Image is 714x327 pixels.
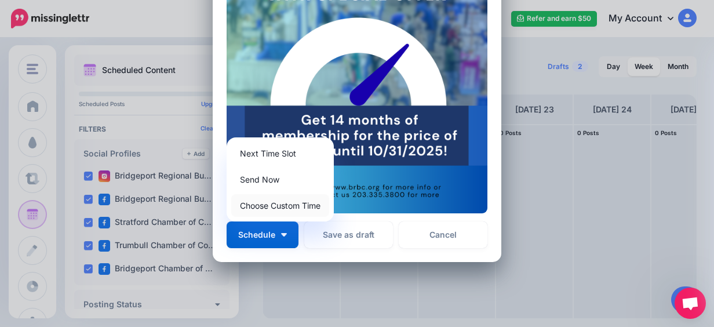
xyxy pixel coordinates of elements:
a: Choose Custom Time [231,194,329,217]
a: Next Time Slot [231,142,329,165]
button: Schedule [227,221,298,248]
a: Cancel [399,221,487,248]
button: Save as draft [304,221,393,248]
div: Schedule [227,137,334,221]
a: Send Now [231,168,329,191]
img: arrow-down-white.png [281,233,287,237]
span: Schedule [238,231,275,239]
